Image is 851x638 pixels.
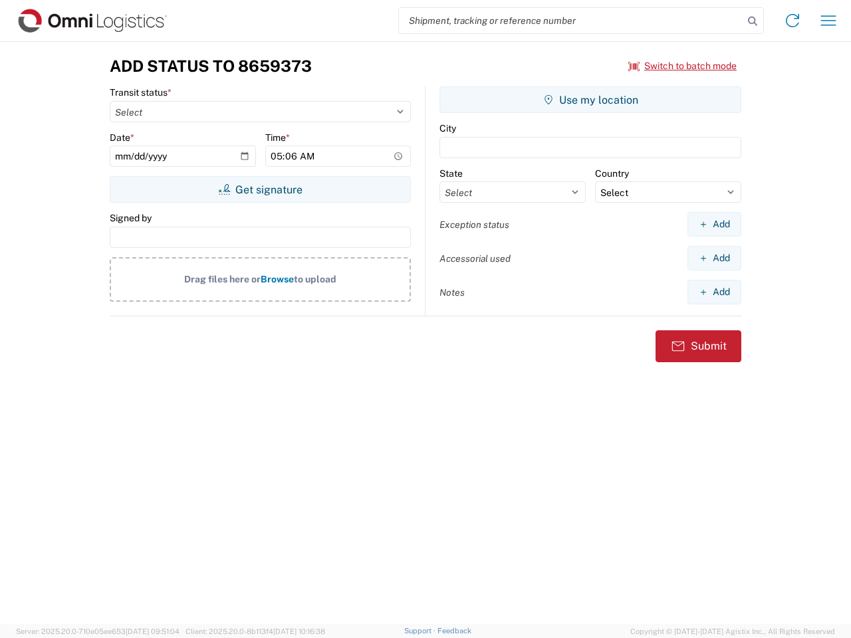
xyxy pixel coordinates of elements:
[439,286,465,298] label: Notes
[439,167,463,179] label: State
[595,167,629,179] label: Country
[110,212,152,224] label: Signed by
[628,55,737,77] button: Switch to batch mode
[126,627,180,635] span: [DATE] 09:51:04
[184,274,261,284] span: Drag files here or
[439,122,456,134] label: City
[630,625,835,637] span: Copyright © [DATE]-[DATE] Agistix Inc., All Rights Reserved
[16,627,180,635] span: Server: 2025.20.0-710e05ee653
[439,86,741,113] button: Use my location
[439,253,511,265] label: Accessorial used
[687,280,741,304] button: Add
[294,274,336,284] span: to upload
[110,86,172,98] label: Transit status
[439,219,509,231] label: Exception status
[687,246,741,270] button: Add
[261,274,294,284] span: Browse
[399,8,743,33] input: Shipment, tracking or reference number
[110,56,312,76] h3: Add Status to 8659373
[265,132,290,144] label: Time
[185,627,325,635] span: Client: 2025.20.0-8b113f4
[404,627,437,635] a: Support
[110,132,134,144] label: Date
[437,627,471,635] a: Feedback
[656,330,741,362] button: Submit
[273,627,325,635] span: [DATE] 10:16:38
[110,176,411,203] button: Get signature
[687,212,741,237] button: Add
